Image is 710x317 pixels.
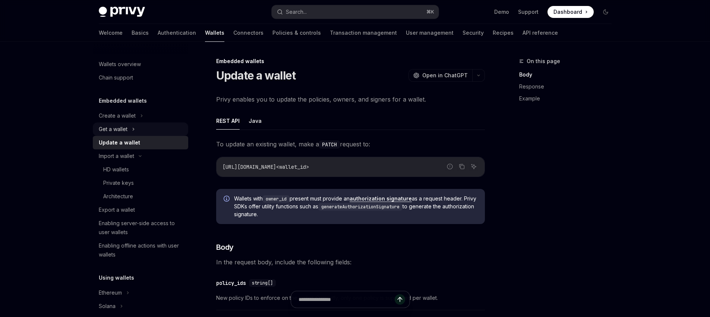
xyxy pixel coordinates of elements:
[330,24,397,42] a: Transaction management
[216,139,485,149] span: To update an existing wallet, make a request to:
[99,302,116,311] div: Solana
[99,24,123,42] a: Welcome
[224,196,231,203] svg: Info
[457,162,467,171] button: Copy the contents from the code block
[99,60,141,69] div: Wallets overview
[272,24,321,42] a: Policies & controls
[233,24,264,42] a: Connectors
[103,178,134,187] div: Private keys
[318,203,403,211] code: generateAuthorizationSignature
[93,122,188,136] button: Get a wallet
[523,24,558,42] a: API reference
[99,138,140,147] div: Update a wallet
[93,136,188,149] a: Update a wallet
[518,8,539,16] a: Support
[216,94,485,105] span: Privy enables you to update the policies, owners, and signers for a wallet.
[600,6,612,18] button: Toggle dark mode
[99,96,147,105] h5: Embedded wallets
[99,125,127,134] div: Get a wallet
[132,24,149,42] a: Basics
[445,162,455,171] button: Report incorrect code
[263,195,290,203] code: owner_id
[527,57,560,66] span: On this page
[408,69,472,82] button: Open in ChatGPT
[553,8,582,16] span: Dashboard
[395,294,405,305] button: Send message
[299,291,395,308] input: Ask a question...
[463,24,484,42] a: Security
[93,239,188,261] a: Enabling offline actions with user wallets
[99,205,135,214] div: Export a wallet
[216,69,296,82] h1: Update a wallet
[99,241,184,259] div: Enabling offline actions with user wallets
[216,112,240,130] button: REST API
[93,217,188,239] a: Enabling server-side access to user wallets
[103,192,133,201] div: Architecture
[93,190,188,203] a: Architecture
[422,72,468,79] span: Open in ChatGPT
[216,242,234,252] span: Body
[93,286,188,299] button: Ethereum
[519,93,618,105] a: Example
[93,203,188,217] a: Export a wallet
[99,152,134,161] div: Import a wallet
[426,9,434,15] span: ⌘ K
[519,81,618,93] a: Response
[493,24,514,42] a: Recipes
[93,58,188,71] a: Wallets overview
[93,176,188,190] a: Private keys
[93,149,188,163] button: Import a wallet
[319,140,340,149] code: PATCH
[99,73,133,82] div: Chain support
[548,6,594,18] a: Dashboard
[406,24,454,42] a: User management
[99,273,134,282] h5: Using wallets
[249,112,262,130] button: Java
[223,164,309,170] span: [URL][DOMAIN_NAME]<wallet_id>
[99,7,145,17] img: dark logo
[216,257,485,267] span: In the request body, include the following fields:
[286,7,307,16] div: Search...
[469,162,479,171] button: Ask AI
[99,288,122,297] div: Ethereum
[103,165,129,174] div: HD wallets
[93,71,188,84] a: Chain support
[252,280,273,286] span: string[]
[494,8,509,16] a: Demo
[93,109,188,122] button: Create a wallet
[234,195,477,218] span: Wallets with present must provide an as a request header. Privy SDKs offer utility functions such...
[216,58,485,65] div: Embedded wallets
[93,163,188,176] a: HD wallets
[205,24,224,42] a: Wallets
[99,219,184,237] div: Enabling server-side access to user wallets
[93,299,188,313] button: Solana
[99,111,136,120] div: Create a wallet
[158,24,196,42] a: Authentication
[519,69,618,81] a: Body
[272,5,439,19] button: Search...⌘K
[350,195,412,202] a: authorization signature
[216,279,246,287] div: policy_ids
